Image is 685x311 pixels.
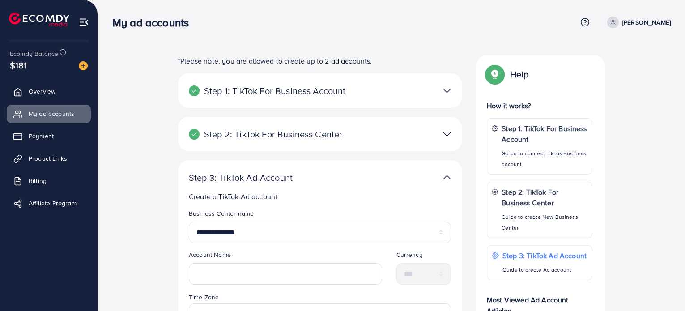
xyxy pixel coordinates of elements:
[10,59,27,72] span: $181
[189,293,219,302] label: Time Zone
[189,172,359,183] p: Step 3: TikTok Ad Account
[443,171,451,184] img: TikTok partner
[79,17,89,27] img: menu
[189,85,359,96] p: Step 1: TikTok For Business Account
[79,61,88,70] img: image
[7,172,91,190] a: Billing
[443,128,451,141] img: TikTok partner
[7,149,91,167] a: Product Links
[29,132,54,141] span: Payment
[604,17,671,28] a: [PERSON_NAME]
[502,264,587,275] p: Guide to create Ad account
[29,87,55,96] span: Overview
[9,13,69,26] img: logo
[112,16,196,29] h3: My ad accounts
[178,55,462,66] p: *Please note, you are allowed to create up to 2 ad accounts.
[29,199,77,208] span: Affiliate Program
[189,250,382,263] legend: Account Name
[487,66,503,82] img: Popup guide
[29,154,67,163] span: Product Links
[189,129,359,140] p: Step 2: TikTok For Business Center
[7,127,91,145] a: Payment
[647,271,678,304] iframe: Chat
[502,250,587,261] p: Step 3: TikTok Ad Account
[7,194,91,212] a: Affiliate Program
[487,100,592,111] p: How it works?
[510,69,529,80] p: Help
[29,109,74,118] span: My ad accounts
[443,84,451,97] img: TikTok partner
[10,49,58,58] span: Ecomdy Balance
[396,250,451,263] legend: Currency
[502,187,587,208] p: Step 2: TikTok For Business Center
[189,191,455,202] p: Create a TikTok Ad account
[622,17,671,28] p: [PERSON_NAME]
[502,148,587,170] p: Guide to connect TikTok Business account
[502,123,587,145] p: Step 1: TikTok For Business Account
[502,212,587,233] p: Guide to create New Business Center
[189,209,451,222] legend: Business Center name
[7,82,91,100] a: Overview
[7,105,91,123] a: My ad accounts
[29,176,47,185] span: Billing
